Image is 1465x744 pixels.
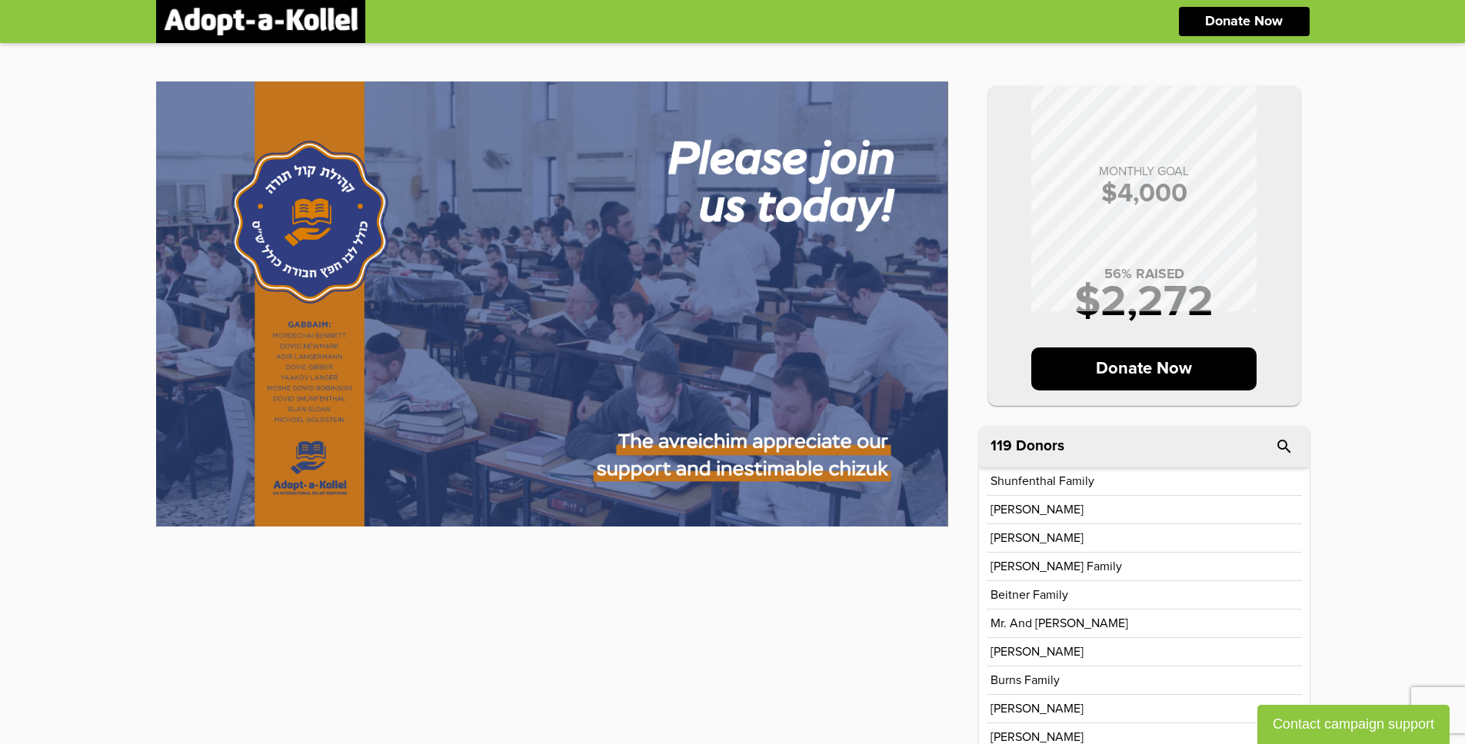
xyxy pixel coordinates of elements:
[991,646,1084,658] p: [PERSON_NAME]
[1031,347,1257,390] p: Donate Now
[991,503,1084,516] p: [PERSON_NAME]
[991,617,1128,629] p: Mr. and [PERSON_NAME]
[1257,705,1450,744] button: Contact campaign support
[1016,439,1064,453] p: Donors
[991,439,1012,453] span: 119
[991,731,1084,743] p: [PERSON_NAME]
[156,81,948,526] img: wIXMKzDbdW.sHfyl5CMYm.jpg
[1004,165,1285,178] p: MONTHLY GOAL
[1205,15,1283,28] p: Donate Now
[991,674,1060,686] p: Burns Family
[991,702,1084,715] p: [PERSON_NAME]
[164,8,358,35] img: logonobg.png
[1004,181,1285,207] p: $
[991,532,1084,544] p: [PERSON_NAME]
[991,589,1068,601] p: Beitner Family
[991,475,1094,487] p: Shunfenthal Family
[1275,437,1294,456] i: search
[991,560,1122,573] p: [PERSON_NAME] Family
